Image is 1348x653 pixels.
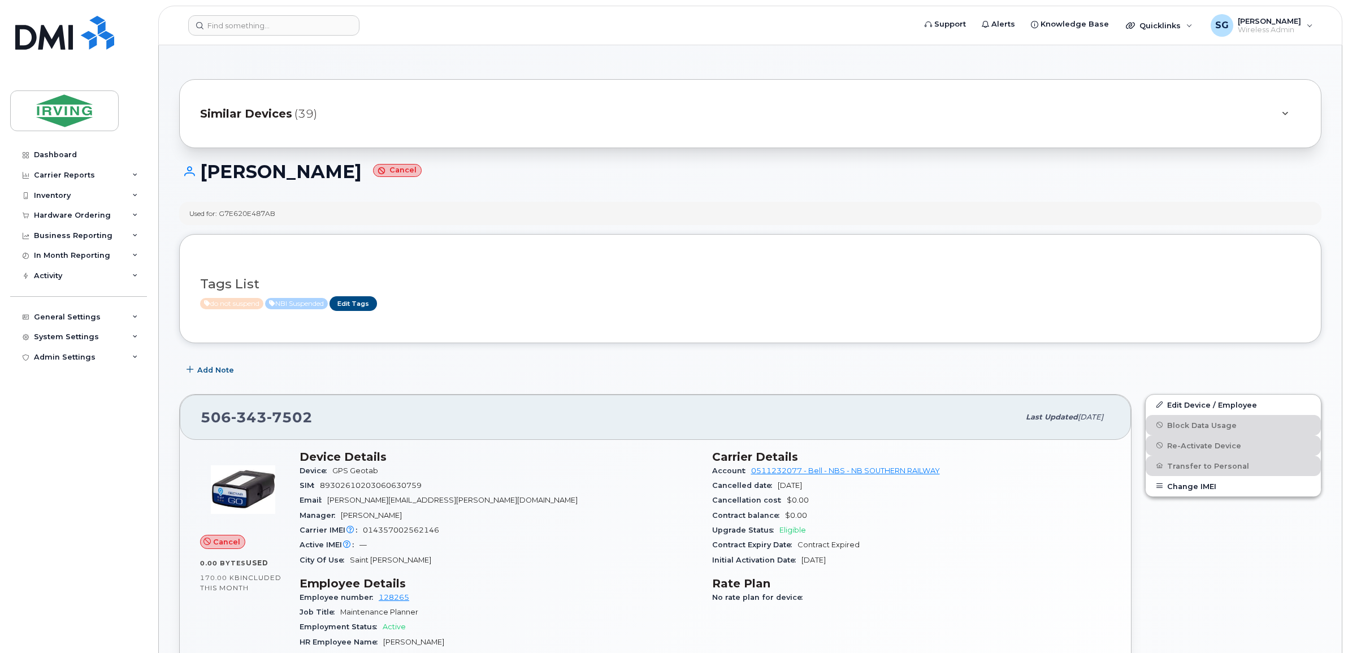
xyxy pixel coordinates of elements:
span: SIM [300,481,320,490]
span: [DATE] [1078,413,1103,421]
span: Upgrade Status [712,526,779,534]
button: Transfer to Personal [1146,456,1321,476]
h3: Tags List [200,277,1301,291]
span: [DATE] [801,556,826,564]
h3: Rate Plan [712,577,1111,590]
span: Job Title [300,608,340,616]
span: Email [300,496,327,504]
span: $0.00 [785,511,807,520]
span: Re-Activate Device [1167,441,1241,449]
span: Employee number [300,593,379,602]
span: 170.00 KB [200,574,240,582]
span: Last updated [1026,413,1078,421]
span: Cancel [213,537,240,547]
span: [PERSON_NAME] [383,638,444,646]
span: HR Employee Name [300,638,383,646]
span: Cancelled date [712,481,778,490]
span: Add Note [197,365,234,375]
span: GPS Geotab [332,466,378,475]
span: 014357002562146 [363,526,439,534]
img: image20231002-3703462-1aj3rdm.jpeg [209,456,277,524]
span: Employment Status [300,622,383,631]
div: Used for: G7E620E487AB [189,209,275,218]
a: Edit Device / Employee [1146,395,1321,415]
button: Add Note [179,360,244,380]
span: Active [200,298,263,309]
span: City Of Use [300,556,350,564]
span: Eligible [779,526,806,534]
span: Carrier IMEI [300,526,363,534]
h3: Device Details [300,450,699,464]
span: $0.00 [787,496,809,504]
button: Change IMEI [1146,476,1321,496]
span: 0.00 Bytes [200,559,246,567]
span: — [359,540,367,549]
span: 7502 [267,409,313,426]
span: 343 [231,409,267,426]
a: 0511232077 - Bell - NBS - NB SOUTHERN RAILWAY [751,466,940,475]
span: Similar Devices [200,106,292,122]
span: Saint [PERSON_NAME] [350,556,431,564]
h3: Employee Details [300,577,699,590]
span: Active [383,622,406,631]
span: No rate plan for device [712,593,808,602]
span: Active [265,298,328,309]
span: Contract balance [712,511,785,520]
span: Device [300,466,332,475]
a: Edit Tags [330,296,377,310]
button: Block Data Usage [1146,415,1321,435]
small: Cancel [373,164,422,177]
span: (39) [294,106,317,122]
span: Contract Expiry Date [712,540,797,549]
span: Account [712,466,751,475]
span: [PERSON_NAME][EMAIL_ADDRESS][PERSON_NAME][DOMAIN_NAME] [327,496,578,504]
button: Re-Activate Device [1146,435,1321,456]
span: 89302610203060630759 [320,481,422,490]
span: Manager [300,511,341,520]
h3: Carrier Details [712,450,1111,464]
span: used [246,559,268,567]
span: Active IMEI [300,540,359,549]
span: Contract Expired [797,540,860,549]
h1: [PERSON_NAME] [179,162,1321,181]
span: Initial Activation Date [712,556,801,564]
span: [PERSON_NAME] [341,511,402,520]
span: [DATE] [778,481,802,490]
span: included this month [200,573,281,592]
span: Maintenance Planner [340,608,418,616]
span: 506 [201,409,313,426]
a: 128265 [379,593,409,602]
span: Cancellation cost [712,496,787,504]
